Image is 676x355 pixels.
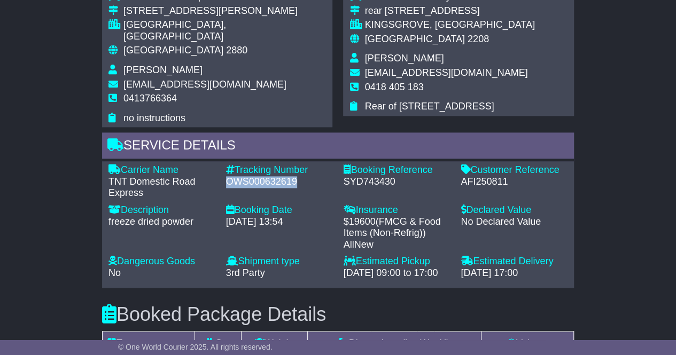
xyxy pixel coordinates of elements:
div: Service Details [102,132,574,161]
div: Insurance [343,204,450,216]
div: Dangerous Goods [108,256,215,267]
span: [EMAIL_ADDRESS][DOMAIN_NAME] [364,67,527,78]
span: 3rd Party [226,267,265,278]
div: $ ( ) [343,216,450,251]
span: No [108,267,121,278]
td: Volume [481,332,574,355]
span: © One World Courier 2025. All rights reserved. [118,343,273,351]
div: Estimated Delivery [461,256,568,267]
div: AFI250811 [461,176,568,188]
div: Booking Date [226,204,333,216]
td: Dimensions (L x W x H) [308,332,481,355]
div: freeze dried powder [108,216,215,228]
div: Declared Value [461,204,568,216]
div: [DATE] 17:00 [461,267,568,279]
div: TNT Domestic Road Express [108,176,215,199]
div: Booking Reference [343,164,450,176]
span: [PERSON_NAME] [364,53,444,64]
div: rear [STREET_ADDRESS] [364,5,534,17]
span: 2208 [468,34,489,44]
div: Carrier Name [108,164,215,176]
td: Weight [242,332,308,355]
div: [STREET_ADDRESS][PERSON_NAME] [123,5,327,17]
div: Description [108,204,215,216]
h3: Booked Package Details [102,304,574,325]
div: No Declared Value [461,216,568,228]
span: [GEOGRAPHIC_DATA] [364,34,464,44]
span: 0418 405 183 [364,82,423,92]
div: AllNew [343,239,450,251]
span: no instructions [123,113,185,123]
div: Customer Reference [461,164,568,176]
div: OWS000632619 [226,176,333,188]
div: KINGSGROVE, [GEOGRAPHIC_DATA] [364,19,534,31]
td: Qty. [195,332,242,355]
div: Estimated Pickup [343,256,450,267]
span: 0413766364 [123,93,177,104]
span: 2880 [226,45,247,56]
div: [GEOGRAPHIC_DATA], [GEOGRAPHIC_DATA] [123,19,327,42]
div: [DATE] 09:00 to 17:00 [343,267,450,279]
div: SYD743430 [343,176,450,188]
span: Rear of [STREET_ADDRESS] [364,101,494,112]
span: FMCG & Food Items (Non-Refrig) [343,216,440,239]
span: [PERSON_NAME] [123,65,203,75]
div: Tracking Number [226,164,333,176]
span: 19600 [349,216,376,227]
div: Shipment type [226,256,333,267]
div: [DATE] 13:54 [226,216,333,228]
td: Type [102,332,195,355]
span: [GEOGRAPHIC_DATA] [123,45,223,56]
span: [EMAIL_ADDRESS][DOMAIN_NAME] [123,79,286,90]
